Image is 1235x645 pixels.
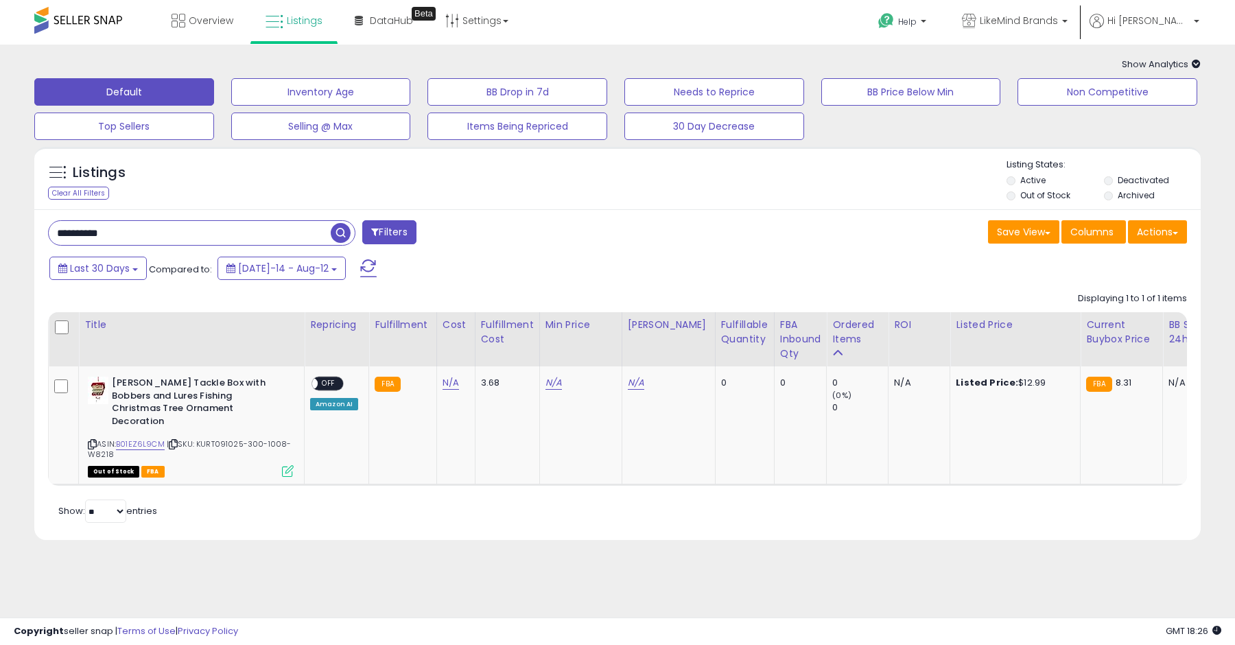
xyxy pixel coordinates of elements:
div: N/A [1168,377,1214,389]
p: Listing States: [1007,159,1200,172]
div: $12.99 [956,377,1070,389]
div: Clear All Filters [48,187,109,200]
button: Last 30 Days [49,257,147,280]
span: | SKU: KURT091025-300-1008-W8218 [88,438,292,459]
button: Needs to Reprice [624,78,804,106]
button: BB Drop in 7d [427,78,607,106]
div: ASIN: [88,377,294,476]
button: Inventory Age [231,78,411,106]
span: FBA [141,466,165,478]
small: FBA [1086,377,1111,392]
label: Archived [1118,189,1155,201]
div: Ordered Items [832,318,882,347]
div: Cost [443,318,469,332]
a: B01EZ6L9CM [116,438,165,450]
b: [PERSON_NAME] Tackle Box with Bobbers and Lures Fishing Christmas Tree Ornament Decoration [112,377,279,431]
span: Hi [PERSON_NAME] [1107,14,1190,27]
div: Current Buybox Price [1086,318,1157,347]
button: Save View [988,220,1059,244]
small: FBA [375,377,400,392]
div: 0 [832,401,888,414]
b: Listed Price: [956,376,1018,389]
img: 41V6GwWTxaL._SL40_.jpg [88,377,108,404]
div: N/A [894,377,939,389]
div: Amazon AI [310,398,358,410]
i: Get Help [878,12,895,30]
a: N/A [443,376,459,390]
button: Selling @ Max [231,113,411,140]
span: Columns [1070,225,1114,239]
div: Repricing [310,318,363,332]
div: Fulfillable Quantity [721,318,768,347]
div: Displaying 1 to 1 of 1 items [1078,292,1187,305]
div: BB Share 24h. [1168,318,1219,347]
button: Columns [1061,220,1126,244]
div: Fulfillment Cost [481,318,534,347]
a: Help [867,2,940,45]
span: Listings [287,14,322,27]
label: Deactivated [1118,174,1169,186]
label: Out of Stock [1020,189,1070,201]
div: Listed Price [956,318,1074,332]
span: Compared to: [149,263,212,276]
div: 0 [780,377,816,389]
span: Overview [189,14,233,27]
div: ROI [894,318,944,332]
div: FBA inbound Qty [780,318,821,361]
div: Title [84,318,298,332]
button: BB Price Below Min [821,78,1001,106]
span: [DATE]-14 - Aug-12 [238,261,329,275]
span: Show: entries [58,504,157,517]
div: Fulfillment [375,318,430,332]
button: 30 Day Decrease [624,113,804,140]
button: Items Being Repriced [427,113,607,140]
a: N/A [628,376,644,390]
a: N/A [545,376,562,390]
button: Actions [1128,220,1187,244]
div: 0 [721,377,764,389]
span: 8.31 [1116,376,1132,389]
div: 0 [832,377,888,389]
span: DataHub [370,14,413,27]
span: LikeMind Brands [980,14,1058,27]
button: Top Sellers [34,113,214,140]
label: Active [1020,174,1046,186]
div: [PERSON_NAME] [628,318,709,332]
div: Min Price [545,318,616,332]
button: Non Competitive [1018,78,1197,106]
span: Help [898,16,917,27]
span: Show Analytics [1122,58,1201,71]
div: 3.68 [481,377,529,389]
span: OFF [318,378,340,390]
button: Default [34,78,214,106]
span: All listings that are currently out of stock and unavailable for purchase on Amazon [88,466,139,478]
a: Hi [PERSON_NAME] [1090,14,1199,45]
span: Last 30 Days [70,261,130,275]
small: (0%) [832,390,851,401]
button: [DATE]-14 - Aug-12 [217,257,346,280]
h5: Listings [73,163,126,183]
button: Filters [362,220,416,244]
div: Tooltip anchor [412,7,436,21]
